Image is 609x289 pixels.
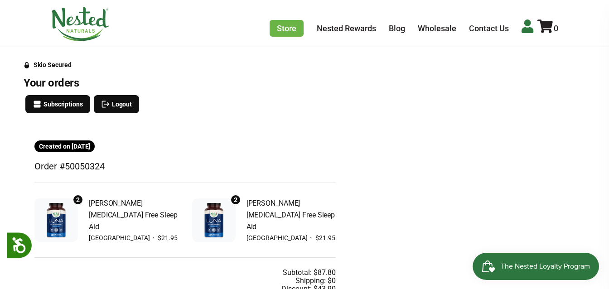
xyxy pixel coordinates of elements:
span: [PERSON_NAME] [MEDICAL_DATA] Free Sleep Aid [246,197,336,233]
span: Created on [DATE] [39,141,90,151]
iframe: Button to open loyalty program pop-up [473,253,600,280]
span: $21.95 [315,234,335,241]
span: $21.95 [158,234,178,241]
img: LUNA Melatonin Free Sleep Aid [39,203,73,237]
div: 2 units of item: LUNA Melatonin Free Sleep Aid [72,194,83,205]
span: [PERSON_NAME] [MEDICAL_DATA] Free Sleep Aid [89,197,179,233]
span: Subscriptions [43,99,83,109]
img: LUNA Melatonin Free Sleep Aid [197,203,231,237]
div: Skio Secured [34,61,72,68]
svg: Security [24,62,30,68]
span: [GEOGRAPHIC_DATA] ・ [89,234,158,241]
div: Shipping: $0 [295,277,336,285]
a: Wholesale [418,24,456,33]
span: [GEOGRAPHIC_DATA] ・ [246,234,315,241]
button: Logout [94,95,139,113]
h3: Your orders [24,76,347,90]
button: Subscriptions [25,95,90,113]
span: Logout [112,99,132,109]
a: Store [270,20,304,37]
a: Nested Rewards [317,24,376,33]
h3: Order #50050324 [34,161,336,172]
a: Blog [389,24,405,33]
div: Subtotal: $87.80 [283,269,336,277]
span: 2 [234,195,237,205]
div: 2 units of item: LUNA Melatonin Free Sleep Aid [230,194,241,205]
a: 0 [537,24,558,33]
span: 0 [554,24,558,33]
span: 2 [76,195,80,205]
img: Nested Naturals [51,7,110,41]
a: Contact Us [469,24,509,33]
a: Skio Secured [24,61,72,76]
